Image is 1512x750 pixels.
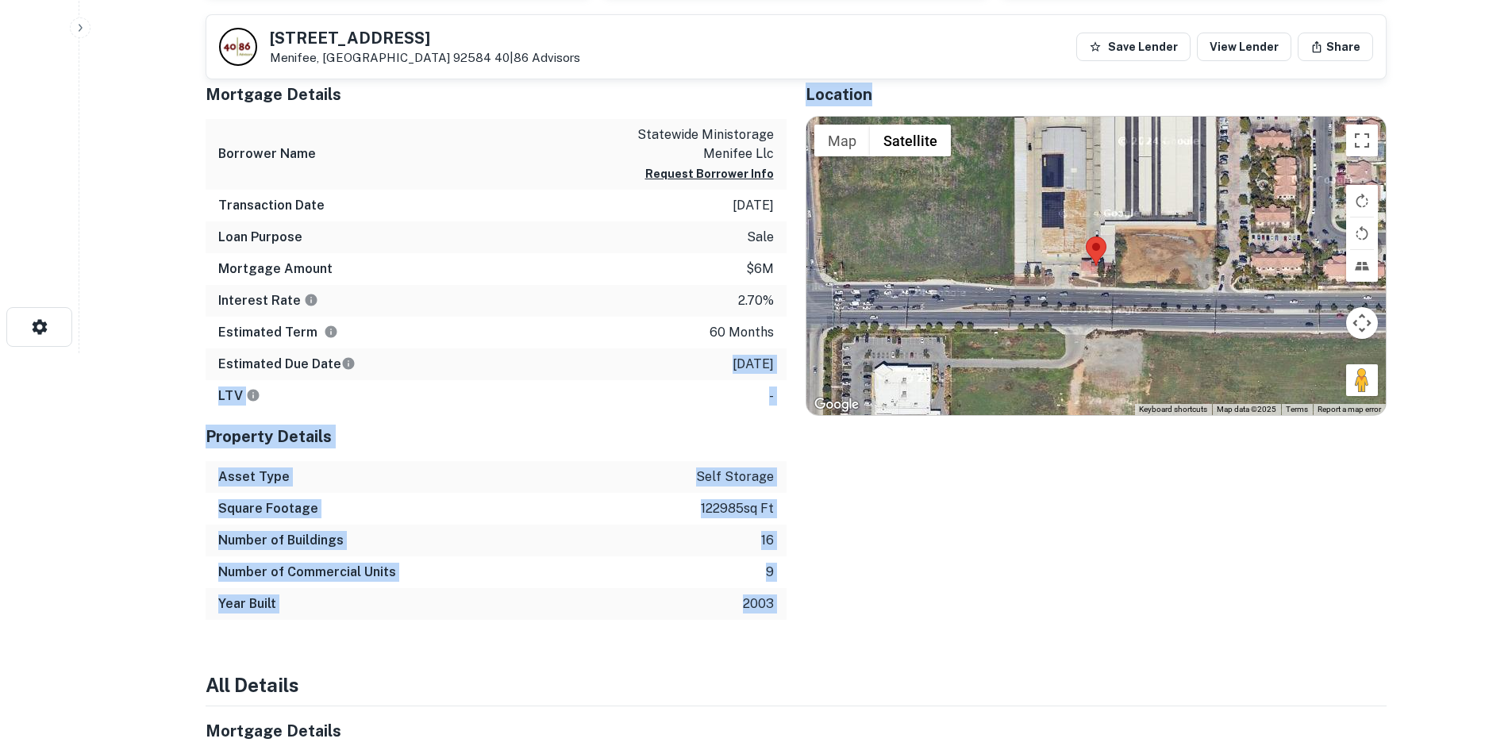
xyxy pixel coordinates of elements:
svg: Estimate is based on a standard schedule for this type of loan. [341,356,356,371]
p: - [769,387,774,406]
a: 40|86 Advisors [494,51,580,64]
p: 2.70% [738,291,774,310]
button: Keyboard shortcuts [1139,404,1207,415]
button: Map camera controls [1346,307,1378,339]
button: Share [1298,33,1373,61]
p: 9 [766,563,774,582]
h6: Estimated Due Date [218,355,356,374]
h6: Asset Type [218,467,290,487]
svg: LTVs displayed on the website are for informational purposes only and may be reported incorrectly... [246,388,260,402]
p: $6m [746,260,774,279]
h6: Estimated Term [218,323,338,342]
p: 2003 [743,594,774,613]
svg: The interest rates displayed on the website are for informational purposes only and may be report... [304,293,318,307]
h5: Mortgage Details [206,83,787,106]
h6: Borrower Name [218,144,316,163]
h4: All Details [206,671,1387,699]
h6: Transaction Date [218,196,325,215]
p: 60 months [710,323,774,342]
button: Show street map [814,125,870,156]
h6: Number of Commercial Units [218,563,396,582]
button: Show satellite imagery [870,125,951,156]
button: Request Borrower Info [645,164,774,183]
h6: Interest Rate [218,291,318,310]
h6: Number of Buildings [218,531,344,550]
h5: Property Details [206,425,787,448]
iframe: Chat Widget [1433,623,1512,699]
h6: Year Built [218,594,276,613]
a: Report a map error [1318,405,1381,413]
p: self storage [696,467,774,487]
button: Save Lender [1076,33,1191,61]
p: [DATE] [733,196,774,215]
p: statewide ministorage menifee llc [631,125,774,163]
button: Tilt map [1346,250,1378,282]
p: 16 [761,531,774,550]
img: Google [810,394,863,415]
button: Drag Pegman onto the map to open Street View [1346,364,1378,396]
button: Toggle fullscreen view [1346,125,1378,156]
button: Rotate map clockwise [1346,185,1378,217]
h5: Mortgage Details [206,719,787,743]
h5: [STREET_ADDRESS] [270,30,580,46]
span: Map data ©2025 [1217,405,1276,413]
p: sale [747,228,774,247]
h5: Location [806,83,1387,106]
a: Terms (opens in new tab) [1286,405,1308,413]
button: Rotate map counterclockwise [1346,217,1378,249]
h6: Mortgage Amount [218,260,333,279]
a: Open this area in Google Maps (opens a new window) [810,394,863,415]
h6: Loan Purpose [218,228,302,247]
p: Menifee, [GEOGRAPHIC_DATA] 92584 [270,51,580,65]
p: 122985 sq ft [701,499,774,518]
svg: Term is based on a standard schedule for this type of loan. [324,325,338,339]
p: [DATE] [733,355,774,374]
a: View Lender [1197,33,1291,61]
h6: Square Footage [218,499,318,518]
h6: LTV [218,387,260,406]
